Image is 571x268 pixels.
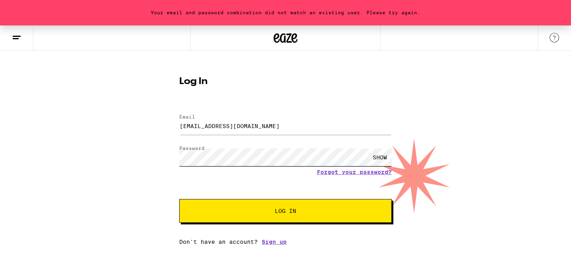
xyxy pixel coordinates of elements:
div: Don't have an account? [179,239,392,245]
div: SHOW [368,148,392,166]
button: Log In [179,199,392,223]
a: Forgot your password? [317,169,392,175]
h1: Log In [179,77,392,86]
label: Password [179,145,205,151]
label: Email [179,114,195,119]
input: Email [179,117,392,135]
a: Sign up [262,239,287,245]
span: Log In [275,208,296,214]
